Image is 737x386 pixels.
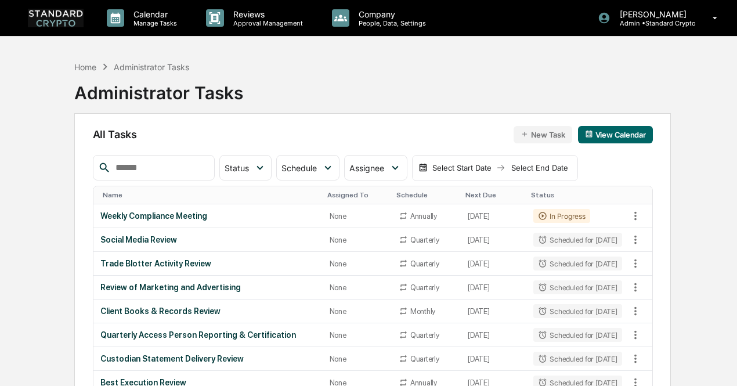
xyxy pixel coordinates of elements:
[100,211,316,221] div: Weekly Compliance Meeting
[533,233,622,247] div: Scheduled for [DATE]
[465,191,522,199] div: Toggle SortBy
[461,300,526,323] td: [DATE]
[410,212,437,221] div: Annually
[100,354,316,363] div: Custodian Statement Delivery Review
[461,276,526,300] td: [DATE]
[461,228,526,252] td: [DATE]
[281,163,317,173] span: Schedule
[103,191,318,199] div: Toggle SortBy
[100,259,316,268] div: Trade Blotter Activity Review
[461,252,526,276] td: [DATE]
[610,9,696,19] p: [PERSON_NAME]
[100,306,316,316] div: Client Books & Records Review
[533,280,622,294] div: Scheduled for [DATE]
[461,204,526,228] td: [DATE]
[396,191,456,199] div: Toggle SortBy
[496,163,505,172] img: arrow right
[330,355,385,363] div: None
[533,304,622,318] div: Scheduled for [DATE]
[578,126,653,143] button: View Calendar
[533,209,590,223] div: In Progress
[629,191,652,199] div: Toggle SortBy
[114,62,189,72] div: Administrator Tasks
[410,331,439,340] div: Quarterly
[330,236,385,244] div: None
[533,352,622,366] div: Scheduled for [DATE]
[74,62,96,72] div: Home
[349,9,432,19] p: Company
[349,19,432,27] p: People, Data, Settings
[330,331,385,340] div: None
[533,328,622,342] div: Scheduled for [DATE]
[224,9,309,19] p: Reviews
[508,163,572,172] div: Select End Date
[349,163,384,173] span: Assignee
[100,235,316,244] div: Social Media Review
[410,283,439,292] div: Quarterly
[514,126,572,143] button: New Task
[330,283,385,292] div: None
[461,347,526,371] td: [DATE]
[100,283,316,292] div: Review of Marketing and Advertising
[410,355,439,363] div: Quarterly
[327,191,387,199] div: Toggle SortBy
[330,259,385,268] div: None
[410,307,435,316] div: Monthly
[610,19,696,27] p: Admin • Standard Crypto
[124,19,183,27] p: Manage Tasks
[585,130,593,138] img: calendar
[410,259,439,268] div: Quarterly
[461,323,526,347] td: [DATE]
[531,191,624,199] div: Toggle SortBy
[430,163,494,172] div: Select Start Date
[330,212,385,221] div: None
[410,236,439,244] div: Quarterly
[124,9,183,19] p: Calendar
[100,330,316,340] div: Quarterly Access Person Reporting & Certification
[74,73,243,103] div: Administrator Tasks
[418,163,428,172] img: calendar
[533,257,622,270] div: Scheduled for [DATE]
[93,128,137,140] span: All Tasks
[28,9,84,27] img: logo
[330,307,385,316] div: None
[225,163,249,173] span: Status
[224,19,309,27] p: Approval Management
[700,348,731,379] iframe: Open customer support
